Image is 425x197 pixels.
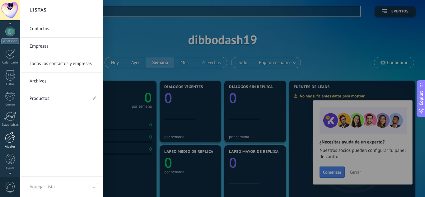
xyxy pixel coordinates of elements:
[30,73,96,90] a: Archivos
[418,91,424,105] span: Copilot
[30,38,96,55] a: Empresas
[90,183,98,191] span: Agregar lista
[1,103,19,107] div: Correo
[30,0,47,20] h2: Listas
[30,20,96,38] a: Contactos
[1,145,19,149] div: Ajustes
[1,61,19,65] div: Calendario
[30,184,55,190] span: Agregar lista
[30,90,87,107] a: Productos
[1,123,19,127] div: Estadísticas
[30,55,96,73] a: Todos los contactos y empresas
[1,38,19,44] div: WhatsApp
[1,167,19,171] div: Ayuda
[1,82,19,87] div: Listas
